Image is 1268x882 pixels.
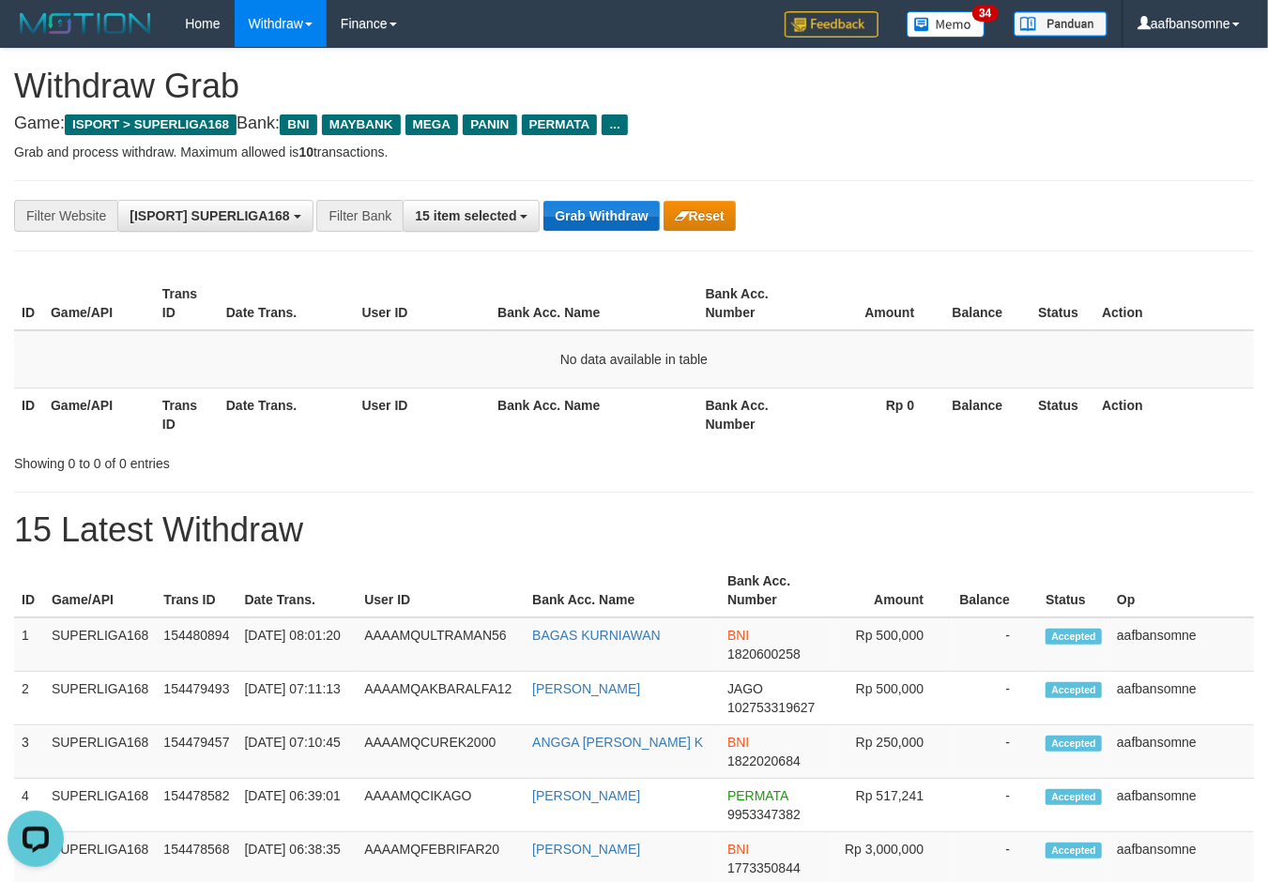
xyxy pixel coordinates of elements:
td: 154480894 [156,617,237,672]
th: ID [14,564,44,617]
span: BNI [280,114,316,135]
img: Feedback.jpg [785,11,878,38]
th: Date Trans. [219,388,355,441]
td: [DATE] 08:01:20 [237,617,357,672]
td: AAAAMQAKBARALFA12 [357,672,525,725]
th: Trans ID [155,277,219,330]
th: Bank Acc. Name [525,564,720,617]
td: - [952,725,1038,779]
img: panduan.png [1014,11,1108,37]
h1: 15 Latest Withdraw [14,511,1254,549]
div: Filter Bank [316,200,403,232]
th: Balance [952,564,1038,617]
span: [ISPORT] SUPERLIGA168 [130,208,289,223]
th: Date Trans. [219,277,355,330]
td: 154479457 [156,725,237,779]
td: aafbansomne [1109,779,1254,832]
th: Bank Acc. Number [698,277,810,330]
span: Copy 1822020684 to clipboard [727,753,801,768]
td: Rp 500,000 [828,672,952,725]
span: MAYBANK [322,114,401,135]
td: Rp 500,000 [828,617,952,672]
th: Action [1094,388,1254,441]
button: 15 item selected [403,200,540,232]
span: Accepted [1046,789,1102,805]
span: BNI [727,735,749,750]
th: Game/API [43,388,155,441]
a: BAGAS KURNIAWAN [532,628,661,643]
button: Open LiveChat chat widget [8,8,64,64]
a: [PERSON_NAME] [532,788,640,803]
span: PERMATA [522,114,598,135]
span: BNI [727,842,749,857]
td: 3 [14,725,44,779]
span: Accepted [1046,682,1102,698]
td: - [952,617,1038,672]
span: 34 [972,5,998,22]
td: Rp 250,000 [828,725,952,779]
th: Bank Acc. Name [490,277,697,330]
span: PERMATA [727,788,788,803]
th: User ID [357,564,525,617]
th: Trans ID [156,564,237,617]
th: Date Trans. [237,564,357,617]
th: Amount [810,277,943,330]
th: User ID [355,388,491,441]
span: Copy 9953347382 to clipboard [727,807,801,822]
th: Status [1038,564,1109,617]
div: Showing 0 to 0 of 0 entries [14,447,514,473]
span: JAGO [727,681,763,696]
td: aafbansomne [1109,672,1254,725]
td: 4 [14,779,44,832]
th: Status [1031,277,1094,330]
td: 154478582 [156,779,237,832]
td: [DATE] 07:11:13 [237,672,357,725]
span: PANIN [463,114,516,135]
img: MOTION_logo.png [14,9,157,38]
th: ID [14,277,43,330]
span: BNI [727,628,749,643]
td: aafbansomne [1109,725,1254,779]
img: Button%20Memo.svg [907,11,985,38]
th: Bank Acc. Name [490,388,697,441]
a: [PERSON_NAME] [532,681,640,696]
td: aafbansomne [1109,617,1254,672]
button: [ISPORT] SUPERLIGA168 [117,200,313,232]
th: Game/API [43,277,155,330]
td: AAAAMQCUREK2000 [357,725,525,779]
span: ISPORT > SUPERLIGA168 [65,114,237,135]
td: SUPERLIGA168 [44,672,157,725]
th: Balance [942,388,1031,441]
span: Copy 102753319627 to clipboard [727,700,815,715]
span: Accepted [1046,629,1102,645]
a: ANGGA [PERSON_NAME] K [532,735,703,750]
td: SUPERLIGA168 [44,779,157,832]
strong: 10 [298,144,313,160]
th: User ID [355,277,491,330]
td: SUPERLIGA168 [44,617,157,672]
th: Action [1094,277,1254,330]
a: [PERSON_NAME] [532,842,640,857]
td: AAAAMQCIKAGO [357,779,525,832]
th: ID [14,388,43,441]
th: Op [1109,564,1254,617]
th: Balance [942,277,1031,330]
th: Rp 0 [810,388,943,441]
p: Grab and process withdraw. Maximum allowed is transactions. [14,143,1254,161]
td: 154479493 [156,672,237,725]
th: Bank Acc. Number [698,388,810,441]
td: [DATE] 07:10:45 [237,725,357,779]
span: 15 item selected [415,208,516,223]
button: Grab Withdraw [543,201,659,231]
span: MEGA [405,114,459,135]
th: Status [1031,388,1094,441]
td: 2 [14,672,44,725]
td: - [952,779,1038,832]
span: Copy 1773350844 to clipboard [727,860,801,875]
div: Filter Website [14,200,117,232]
td: AAAAMQULTRAMAN56 [357,617,525,672]
td: [DATE] 06:39:01 [237,779,357,832]
h4: Game: Bank: [14,114,1254,133]
h1: Withdraw Grab [14,68,1254,105]
td: - [952,672,1038,725]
